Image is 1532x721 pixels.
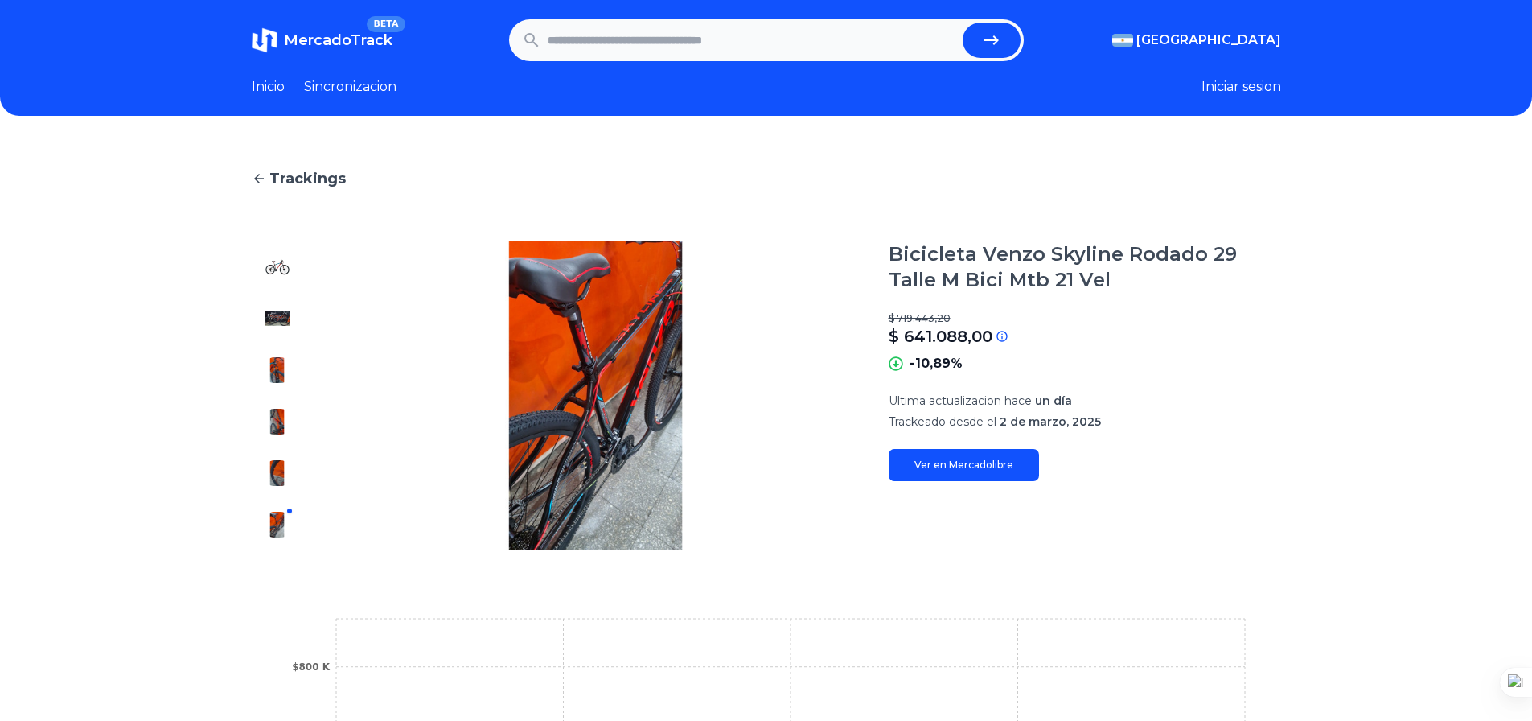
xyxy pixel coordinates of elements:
[265,409,290,435] img: Bicicleta Venzo Skyline Rodado 29 Talle M Bici Mtb 21 Vel
[1000,414,1101,429] span: 2 de marzo, 2025
[284,31,392,49] span: MercadoTrack
[252,77,285,97] a: Inicio
[367,16,405,32] span: BETA
[1201,77,1281,97] button: Iniciar sesion
[1136,31,1281,50] span: [GEOGRAPHIC_DATA]
[265,460,290,486] img: Bicicleta Venzo Skyline Rodado 29 Talle M Bici Mtb 21 Vel
[265,512,290,538] img: Bicicleta Venzo Skyline Rodado 29 Talle M Bici Mtb 21 Vel
[265,306,290,332] img: Bicicleta Venzo Skyline Rodado 29 Talle M Bici Mtb 21 Vel
[252,27,392,53] a: MercadoTrackBETA
[252,27,277,53] img: MercadoTrack
[889,325,992,348] p: $ 641.088,00
[1112,31,1281,50] button: [GEOGRAPHIC_DATA]
[889,312,1281,325] p: $ 719.443,20
[889,449,1039,481] a: Ver en Mercadolibre
[1112,34,1133,47] img: Argentina
[269,167,346,190] span: Trackings
[292,661,331,673] tspan: $800 K
[265,357,290,383] img: Bicicleta Venzo Skyline Rodado 29 Talle M Bici Mtb 21 Vel
[335,241,856,550] img: Bicicleta Venzo Skyline Rodado 29 Talle M Bici Mtb 21 Vel
[304,77,396,97] a: Sincronizacion
[889,393,1032,408] span: Ultima actualizacion hace
[889,414,996,429] span: Trackeado desde el
[1035,393,1072,408] span: un día
[910,354,963,373] p: -10,89%
[889,241,1281,293] h1: Bicicleta Venzo Skyline Rodado 29 Talle M Bici Mtb 21 Vel
[252,167,1281,190] a: Trackings
[265,254,290,280] img: Bicicleta Venzo Skyline Rodado 29 Talle M Bici Mtb 21 Vel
